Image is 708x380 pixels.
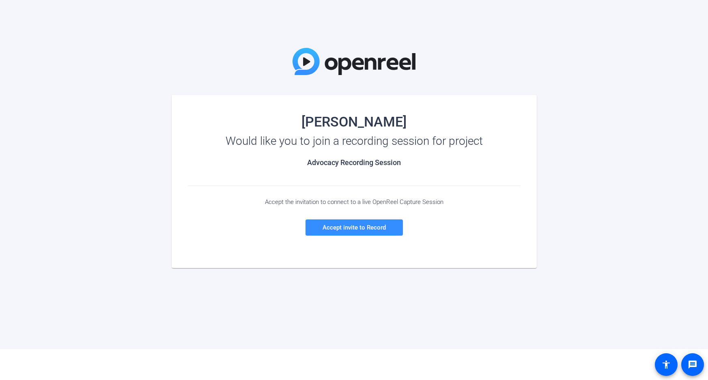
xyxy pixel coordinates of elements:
div: Accept the invitation to connect to a live OpenReel Capture Session [188,198,521,206]
span: Accept invite to Record [323,224,386,231]
mat-icon: message [688,360,697,369]
h2: Advocacy Recording Session [188,158,521,167]
div: [PERSON_NAME] [188,115,521,128]
mat-icon: accessibility [661,360,671,369]
a: Accept invite to Record [306,219,403,236]
img: OpenReel Logo [293,48,416,75]
div: Would like you to join a recording session for project [188,135,521,148]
